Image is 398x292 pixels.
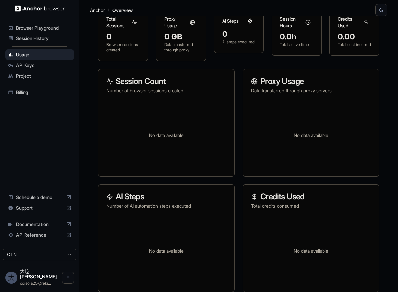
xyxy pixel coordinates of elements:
button: Open menu [62,272,74,284]
span: Session History [16,35,71,42]
span: Browser Playground [16,25,71,31]
p: Anchor [90,7,105,14]
span: Schedule a demo [16,194,63,201]
div: Usage [5,49,74,60]
h3: Credits Used [251,193,371,201]
h3: AI Steps [106,193,226,201]
div: No data available [251,217,371,284]
span: Support [16,205,63,211]
div: No data available [106,217,226,284]
div: 0.00 [338,32,371,42]
p: Browser sessions created [106,42,140,53]
div: 0.0h [280,32,313,42]
h3: Credits Used [338,16,361,29]
div: Project [5,71,74,81]
div: Browser Playground [5,23,74,33]
h3: Session Count [106,77,226,85]
p: Total cost incurred [338,42,371,47]
div: API Keys [5,60,74,71]
h3: AI Steps [222,18,239,24]
span: API Keys [16,62,71,69]
div: Documentation [5,219,74,230]
p: Number of browser sessions created [106,87,226,94]
div: 0 [222,29,256,39]
div: 0 GB [164,32,198,42]
p: Total credits consumed [251,203,371,209]
h3: Proxy Usage [251,77,371,85]
nav: breadcrumb [90,6,133,14]
h3: Session Hours [280,16,303,29]
div: 大 [5,272,17,284]
span: corsola25@rekid.co.jp [20,281,51,286]
h3: Proxy Usage [164,16,187,29]
span: Documentation [16,221,63,228]
div: Support [5,203,74,213]
div: Schedule a demo [5,192,74,203]
p: AI steps executed [222,39,256,45]
div: No data available [251,102,371,168]
p: Total active time [280,42,313,47]
span: Billing [16,89,71,96]
div: Billing [5,87,74,98]
img: Anchor Logo [15,5,65,12]
div: 0 [106,32,140,42]
p: Number of AI automation steps executed [106,203,226,209]
div: API Reference [5,230,74,240]
div: No data available [106,102,226,168]
span: Usage [16,51,71,58]
p: Data transferred through proxy servers [251,87,371,94]
h3: Total Sessions [106,16,129,29]
span: Project [16,73,71,79]
span: 大起 佐藤 [20,268,57,279]
p: Data transferred through proxy [164,42,198,53]
span: API Reference [16,232,63,238]
p: Overview [112,7,133,14]
div: Session History [5,33,74,44]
